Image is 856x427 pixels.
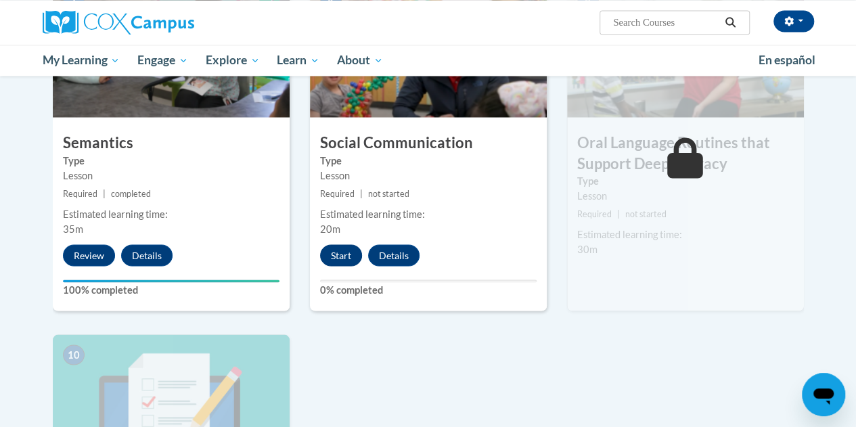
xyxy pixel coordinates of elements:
[320,168,537,183] div: Lesson
[111,188,151,198] span: completed
[310,132,547,153] h3: Social Communication
[773,10,814,32] button: Account Settings
[577,173,794,188] label: Type
[577,243,598,254] span: 30m
[759,53,815,67] span: En español
[129,45,197,76] a: Engage
[32,45,824,76] div: Main menu
[63,168,279,183] div: Lesson
[53,132,290,153] h3: Semantics
[63,223,83,234] span: 35m
[617,208,620,219] span: |
[197,45,269,76] a: Explore
[63,188,97,198] span: Required
[320,244,362,266] button: Start
[577,227,794,242] div: Estimated learning time:
[368,244,420,266] button: Details
[34,45,129,76] a: My Learning
[63,244,115,266] button: Review
[567,132,804,174] h3: Oral Language Routines that Support Deep Literacy
[328,45,392,76] a: About
[268,45,328,76] a: Learn
[368,188,409,198] span: not started
[137,52,188,68] span: Engage
[42,52,120,68] span: My Learning
[625,208,667,219] span: not started
[103,188,106,198] span: |
[360,188,363,198] span: |
[577,188,794,203] div: Lesson
[63,279,279,282] div: Your progress
[320,188,355,198] span: Required
[206,52,260,68] span: Explore
[720,14,740,30] button: Search
[612,14,720,30] input: Search Courses
[277,52,319,68] span: Learn
[22,49,225,102] h1: Oral Language is the Foundation for Literacy
[750,46,824,74] a: En español
[802,373,845,416] iframe: Button to launch messaging window
[320,223,340,234] span: 20m
[320,153,537,168] label: Type
[320,206,537,221] div: Estimated learning time:
[63,153,279,168] label: Type
[43,10,286,35] a: Cox Campus
[63,206,279,221] div: Estimated learning time:
[577,208,612,219] span: Required
[121,244,173,266] button: Details
[337,52,383,68] span: About
[320,282,537,297] label: 0% completed
[63,344,85,365] span: 10
[43,10,194,35] img: Cox Campus
[63,282,279,297] label: 100% completed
